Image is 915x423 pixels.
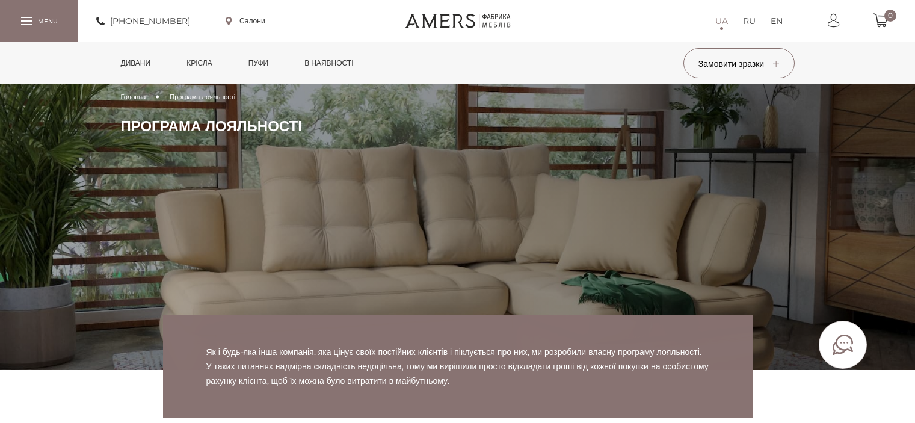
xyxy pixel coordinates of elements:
a: [PHONE_NUMBER] [96,14,190,28]
span: 0 [884,10,896,22]
a: RU [743,14,756,28]
a: в наявності [295,42,362,84]
a: Пуфи [239,42,278,84]
a: UA [715,14,728,28]
button: Замовити зразки [683,48,795,78]
span: Замовити зразки [698,58,779,69]
span: Головна [121,93,146,101]
a: Головна [121,91,146,102]
h1: Програма лояльності [121,117,795,135]
a: EN [771,14,783,28]
a: Салони [226,16,265,26]
a: Дивани [112,42,160,84]
p: Як і будь-яка інша компанія, яка цінує своїх постійних клієнтів і піклується про них, ми розробил... [206,345,709,388]
a: Крісла [177,42,221,84]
